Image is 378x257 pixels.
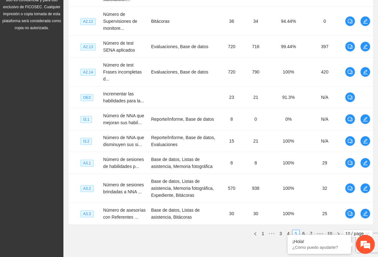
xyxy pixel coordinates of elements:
div: Minimizar ventana de chat en vivo [104,3,119,18]
button: left [251,230,259,237]
span: edit [361,44,370,49]
td: 29 [307,152,342,174]
button: edit [360,16,370,26]
td: 25 [307,203,342,225]
span: Número de Supervisiones de monitore... [103,12,137,31]
td: N/A [307,130,342,152]
span: edit [361,160,370,165]
td: 716 [241,36,270,58]
span: edit [361,117,370,122]
textarea: Escriba su mensaje y pulse “Intro” [3,173,121,195]
button: right [335,230,342,237]
td: 100% [270,130,307,152]
span: left [253,232,257,236]
button: comment [345,92,355,102]
td: 790 [241,58,270,87]
span: Número de NNA que mejoran sus habil... [103,113,144,125]
li: Next Page [335,230,342,237]
td: Evaluaciones, Base de datos [148,36,222,58]
td: Evaluaciones, Base de datos [148,58,222,87]
button: comment [345,136,355,146]
a: 1 [259,230,266,237]
td: 8 [222,108,241,130]
td: 32 [307,174,342,203]
td: 36 [222,7,241,36]
li: Next 5 Pages [315,230,325,237]
td: Bitácoras [148,7,222,36]
td: Base de datos, Listas de asistencia, Bitácoras [148,203,222,225]
a: 7 [308,230,315,237]
span: Estamos en línea. [37,85,88,149]
a: 10 [325,230,334,237]
td: 397 [307,36,342,58]
span: A3.2 [81,185,94,192]
span: right [336,232,340,236]
div: Page Size [343,230,373,237]
a: 3 [277,230,284,237]
span: edit [361,211,370,216]
td: 0 [241,108,270,130]
div: Chatee con nosotros ahora [33,32,107,41]
td: 30 [241,203,270,225]
td: 938 [241,174,270,203]
td: 100% [270,58,307,87]
span: Número de asesorías con Referentes ... [103,208,146,220]
span: ••• [267,230,277,237]
span: edit [361,138,370,144]
span: A2.14 [81,69,95,76]
button: comment [345,42,355,52]
td: 100% [270,203,307,225]
button: edit [360,114,370,124]
td: 30 [222,203,241,225]
td: Base de datos, Listas de asistencia, Memoria fotográfica [148,152,222,174]
td: N/A [307,87,342,108]
span: A3.3 [81,210,94,217]
td: 8 [241,152,270,174]
button: comment [345,67,355,77]
td: 34 [241,7,270,36]
span: I3.2 [81,138,92,145]
span: 10 / page [345,230,370,237]
span: A3.1 [81,160,94,167]
li: Previous 5 Pages [267,230,277,237]
td: 23 [222,87,241,108]
td: 0% [270,108,307,130]
td: 720 [222,58,241,87]
button: edit [360,209,370,219]
button: edit [360,136,370,146]
td: Base de datos, Listas de asistencia, Memoria fotográfica, Expediente, Bitácoras [148,174,222,203]
td: 420 [307,58,342,87]
td: 570 [222,174,241,203]
span: edit [361,19,370,24]
button: edit [360,158,370,168]
li: 5 [292,230,300,237]
button: comment [345,183,355,193]
span: Número de NNA que disminuyen sus si... [103,135,144,147]
td: 720 [222,36,241,58]
td: Número de test SENA aplicados [101,36,148,58]
span: Número de test Frases incompletas d... [103,62,141,81]
span: edit [361,186,370,191]
span: ••• [315,230,325,237]
td: 91.3% [270,87,307,108]
button: comment [345,209,355,219]
p: ¿Cómo puedo ayudarte? [292,245,346,250]
span: A2.12 [81,18,95,25]
span: Incrementar las habilidades para la... [103,91,144,103]
span: Número de sesiones de habilidades p... [103,157,144,169]
td: N/A [307,108,342,130]
td: 15 [222,130,241,152]
span: edit [361,69,370,74]
td: 100% [270,152,307,174]
li: 4 [284,230,292,237]
td: 21 [241,87,270,108]
a: 6 [300,230,307,237]
li: Previous Page [251,230,259,237]
td: 21 [241,130,270,152]
td: 99.44% [270,36,307,58]
td: 8 [222,152,241,174]
button: edit [360,183,370,193]
li: 1 [259,230,267,237]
